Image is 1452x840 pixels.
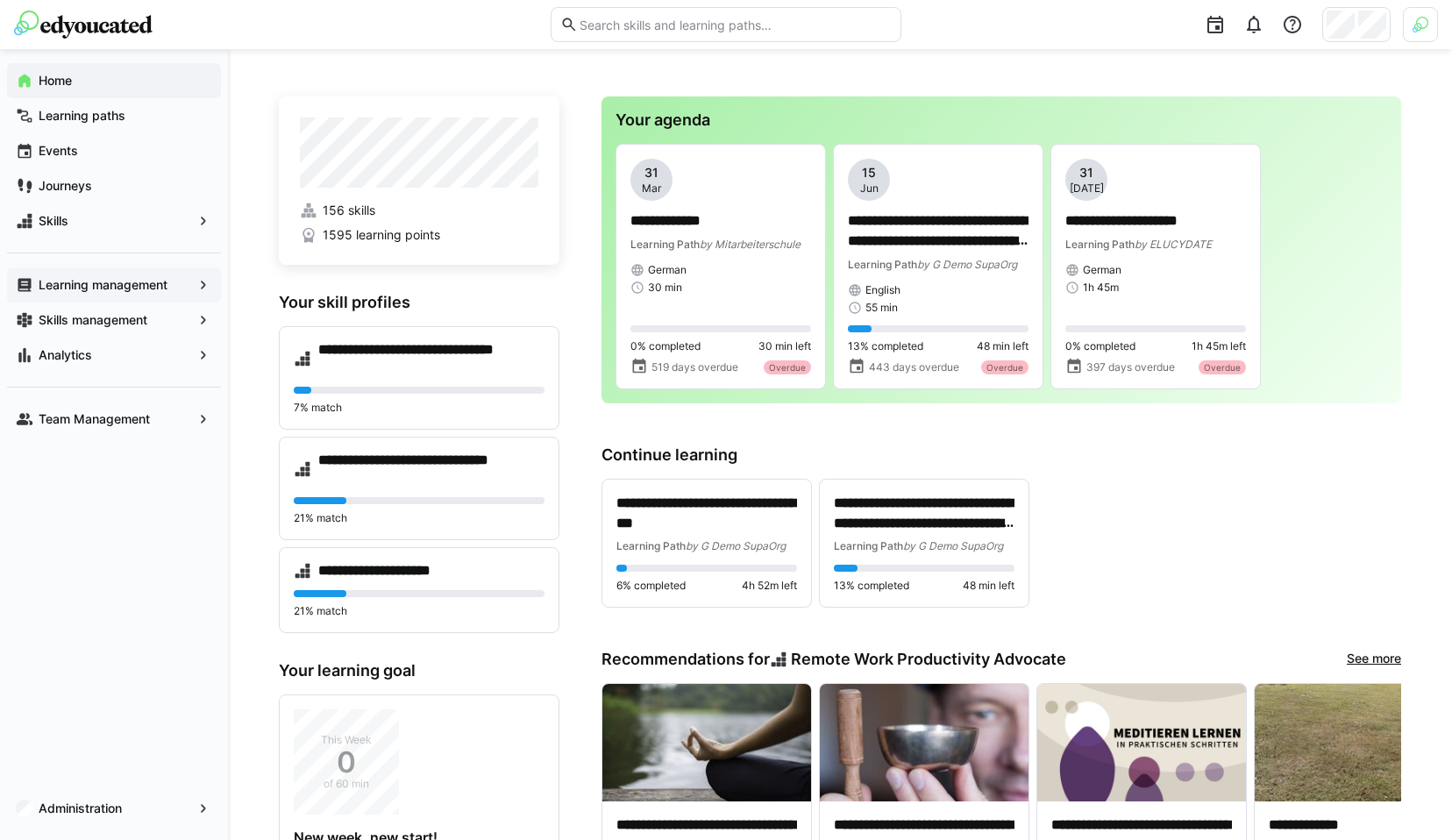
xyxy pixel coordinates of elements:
[1347,650,1401,669] a: See more
[279,293,559,312] h3: Your skill profiles
[834,579,909,593] span: 13% completed
[834,539,903,552] span: Learning Path
[1086,360,1175,374] span: 397 days overdue
[642,182,661,196] span: Mar
[758,339,811,353] span: 30 min left
[820,684,1028,801] img: image
[602,684,811,801] img: image
[648,263,687,277] span: German
[764,360,811,374] div: Overdue
[1037,684,1246,801] img: image
[977,339,1028,353] span: 48 min left
[616,110,1387,130] h3: Your agenda
[700,238,801,251] span: by Mitarbeiterschule
[1192,339,1246,353] span: 1h 45m left
[1070,182,1104,196] span: [DATE]
[323,202,375,219] span: 156 skills
[601,650,1066,669] h3: Recommendations for
[1079,164,1093,182] span: 31
[651,360,738,374] span: 519 days overdue
[865,283,900,297] span: English
[963,579,1014,593] span: 48 min left
[791,650,1066,669] span: Remote Work Productivity Advocate
[1083,263,1121,277] span: German
[323,226,440,244] span: 1595 learning points
[848,339,923,353] span: 13% completed
[742,579,797,593] span: 4h 52m left
[1083,281,1119,295] span: 1h 45m
[616,579,686,593] span: 6% completed
[1135,238,1212,251] span: by ELUCYDATE
[601,445,1401,465] h3: Continue learning
[630,238,700,251] span: Learning Path
[294,604,544,618] p: 21% match
[1065,339,1135,353] span: 0% completed
[860,182,879,196] span: Jun
[869,360,959,374] span: 443 days overdue
[848,258,917,271] span: Learning Path
[917,258,1017,271] span: by G Demo SupaOrg
[903,539,1003,552] span: by G Demo SupaOrg
[294,401,544,415] p: 7% match
[862,164,876,182] span: 15
[648,281,682,295] span: 30 min
[294,511,544,525] p: 21% match
[616,539,686,552] span: Learning Path
[1065,238,1135,251] span: Learning Path
[300,202,538,219] a: 156 skills
[865,301,898,315] span: 55 min
[578,17,892,32] input: Search skills and learning paths…
[981,360,1028,374] div: Overdue
[644,164,658,182] span: 31
[686,539,786,552] span: by G Demo SupaOrg
[279,661,559,680] h3: Your learning goal
[1199,360,1246,374] div: Overdue
[630,339,701,353] span: 0% completed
